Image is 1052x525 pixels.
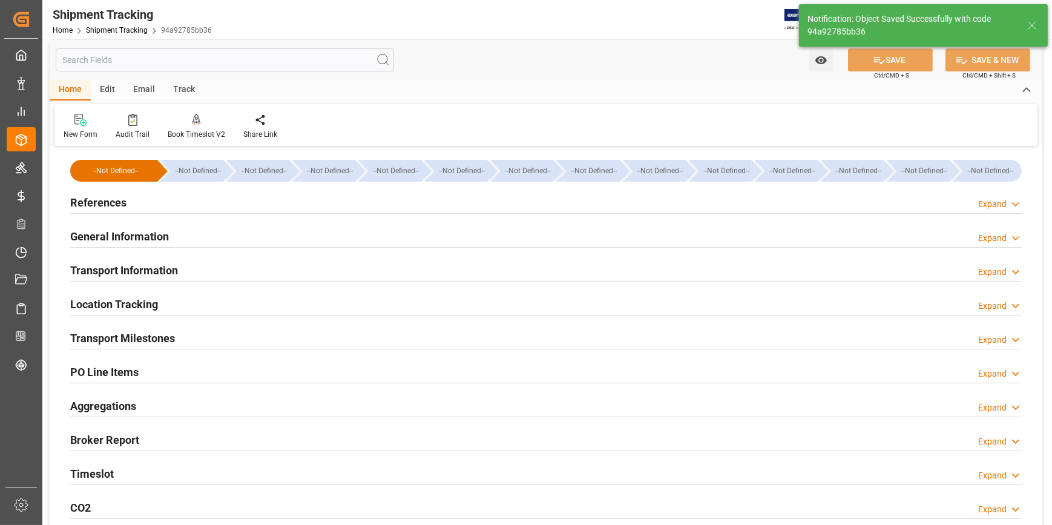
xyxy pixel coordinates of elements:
div: --Not Defined-- [953,160,1022,182]
div: --Not Defined-- [899,160,950,182]
div: Edit [91,80,124,101]
div: --Not Defined-- [370,160,421,182]
div: --Not Defined-- [701,160,752,182]
div: Expand [978,368,1007,380]
div: --Not Defined-- [568,160,619,182]
div: Share Link [243,129,277,140]
div: --Not Defined-- [767,160,818,182]
h2: References [70,194,127,211]
div: Expand [978,198,1007,211]
div: --Not Defined-- [82,160,149,182]
a: Home [53,26,73,35]
button: open menu [809,48,833,71]
div: --Not Defined-- [689,160,752,182]
div: --Not Defined-- [556,160,619,182]
div: --Not Defined-- [623,160,686,182]
div: Audit Trail [116,129,150,140]
div: --Not Defined-- [173,160,223,182]
h2: CO2 [70,500,91,516]
div: --Not Defined-- [160,160,223,182]
div: Expand [978,503,1007,516]
div: --Not Defined-- [436,160,487,182]
div: Notification: Object Saved Successfully with code 94a92785bb36 [807,13,1016,38]
span: Ctrl/CMD + S [874,71,909,80]
button: SAVE [848,48,933,71]
h2: Broker Report [70,432,139,448]
div: Expand [978,266,1007,279]
div: --Not Defined-- [70,160,157,182]
div: --Not Defined-- [424,160,487,182]
h2: General Information [70,228,169,245]
h2: Location Tracking [70,296,158,312]
div: Expand [978,334,1007,346]
span: Ctrl/CMD + Shift + S [962,71,1016,80]
h2: PO Line Items [70,364,139,380]
div: Book Timeslot V2 [168,129,225,140]
div: --Not Defined-- [226,160,289,182]
div: --Not Defined-- [821,160,884,182]
div: Expand [978,232,1007,245]
div: --Not Defined-- [238,160,289,182]
div: --Not Defined-- [887,160,950,182]
div: Email [124,80,164,101]
div: Track [164,80,204,101]
div: --Not Defined-- [304,160,355,182]
h2: Timeslot [70,466,114,482]
h2: Aggregations [70,398,136,414]
input: Search Fields [56,48,394,71]
div: --Not Defined-- [755,160,818,182]
img: Exertis%20JAM%20-%20Email%20Logo.jpg_1722504956.jpg [784,9,826,30]
div: --Not Defined-- [490,160,553,182]
h2: Transport Information [70,262,178,279]
div: --Not Defined-- [635,160,686,182]
h2: Transport Milestones [70,330,175,346]
div: --Not Defined-- [965,160,1016,182]
button: SAVE & NEW [945,48,1030,71]
div: Expand [978,401,1007,414]
a: Shipment Tracking [86,26,148,35]
div: --Not Defined-- [292,160,355,182]
div: --Not Defined-- [502,160,553,182]
div: Expand [978,300,1007,312]
div: Expand [978,469,1007,482]
div: Expand [978,435,1007,448]
div: Home [50,80,91,101]
div: --Not Defined-- [358,160,421,182]
div: --Not Defined-- [833,160,884,182]
div: Shipment Tracking [53,5,212,24]
div: New Form [64,129,97,140]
